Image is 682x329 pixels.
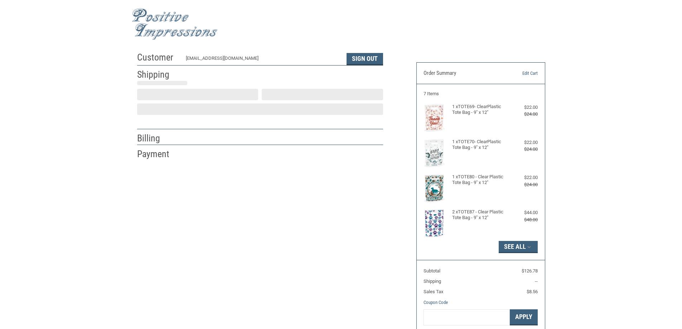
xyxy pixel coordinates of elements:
div: $22.00 [509,104,538,111]
h2: Customer [137,52,179,63]
h4: 1 x TOTE69- ClearPlastic Tote Bag - 9" x 12" [452,104,508,116]
span: Subtotal [424,268,440,274]
span: Shipping [424,279,441,284]
button: Apply [510,309,538,325]
h3: Order Summary [424,70,501,77]
h2: Payment [137,148,179,160]
div: $48.00 [509,216,538,223]
div: $24.00 [509,111,538,118]
h4: 1 x TOTE80 - Clear Plastic Tote Bag - 9" x 12" [452,174,508,186]
input: Gift Certificate or Coupon Code [424,309,510,325]
a: Coupon Code [424,300,448,305]
span: $8.56 [527,289,538,294]
span: Sales Tax [424,289,443,294]
button: Sign Out [347,53,383,65]
div: $24.00 [509,146,538,153]
h3: 7 Items [424,91,538,97]
div: [EMAIL_ADDRESS][DOMAIN_NAME] [186,55,339,65]
button: See All [499,241,538,253]
div: $44.00 [509,209,538,216]
img: Positive Impressions [132,8,218,40]
span: $126.78 [522,268,538,274]
a: Edit Cart [501,70,538,77]
span: -- [535,279,538,284]
h2: Shipping [137,69,179,81]
div: $22.00 [509,174,538,181]
div: $22.00 [509,139,538,146]
h4: 1 x TOTE70- ClearPlastic Tote Bag - 9" x 12" [452,139,508,151]
h2: Billing [137,132,179,144]
div: $24.00 [509,181,538,188]
h4: 2 x TOTE87 - Clear Plastic Tote Bag - 9" x 12" [452,209,508,221]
